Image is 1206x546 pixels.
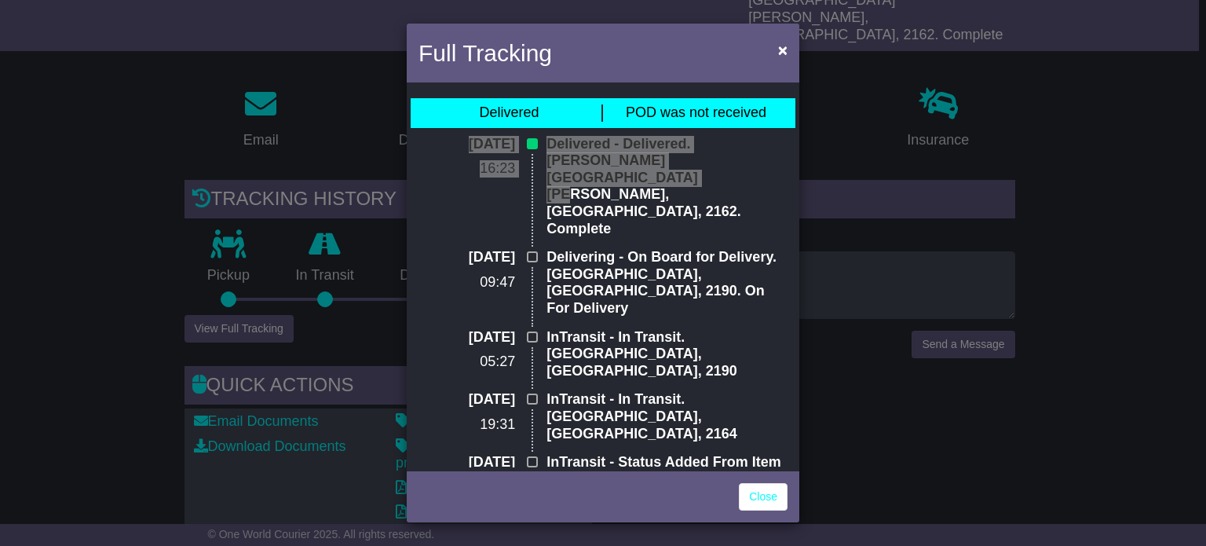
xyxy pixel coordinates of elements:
[418,35,552,71] h4: Full Tracking
[418,160,515,178] p: 16:23
[418,249,515,266] p: [DATE]
[418,274,515,291] p: 09:47
[479,104,539,122] div: Delivered
[546,329,788,380] p: InTransit - In Transit. [GEOGRAPHIC_DATA], [GEOGRAPHIC_DATA], 2190
[418,391,515,409] p: [DATE]
[418,416,515,434] p: 19:31
[778,41,788,59] span: ×
[418,354,515,371] p: 05:27
[546,454,788,488] p: InTransit - Status Added From Item Tracking. In Transit
[739,483,788,511] a: Close
[546,391,788,442] p: InTransit - In Transit. [GEOGRAPHIC_DATA], [GEOGRAPHIC_DATA], 2164
[418,329,515,346] p: [DATE]
[546,249,788,317] p: Delivering - On Board for Delivery. [GEOGRAPHIC_DATA], [GEOGRAPHIC_DATA], 2190. On For Delivery
[770,34,795,66] button: Close
[418,136,515,153] p: [DATE]
[626,104,766,120] span: POD was not received
[546,136,788,238] p: Delivered - Delivered. [PERSON_NAME][GEOGRAPHIC_DATA][PERSON_NAME], [GEOGRAPHIC_DATA], 2162. Comp...
[418,454,515,471] p: [DATE]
